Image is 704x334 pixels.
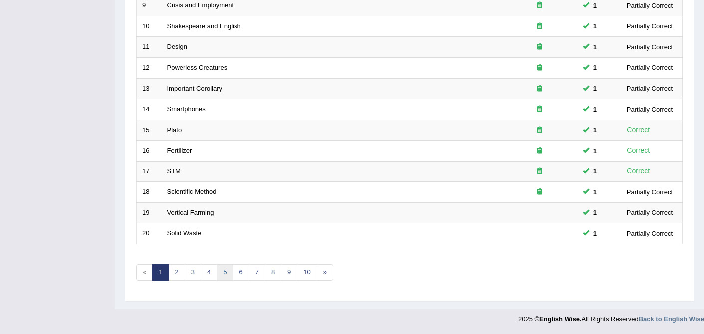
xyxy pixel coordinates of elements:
[508,84,572,94] div: Exam occurring question
[508,63,572,73] div: Exam occurring question
[137,99,162,120] td: 14
[137,223,162,244] td: 20
[589,146,601,156] span: You can still take this question
[623,21,677,31] div: Partially Correct
[623,228,677,239] div: Partially Correct
[508,22,572,31] div: Exam occurring question
[589,207,601,218] span: You can still take this question
[508,167,572,176] div: Exam occurring question
[623,104,677,115] div: Partially Correct
[317,264,333,281] a: »
[167,167,181,175] a: STM
[168,264,185,281] a: 2
[508,187,572,197] div: Exam occurring question
[623,83,677,94] div: Partially Correct
[249,264,265,281] a: 7
[589,42,601,52] span: You can still take this question
[136,264,153,281] span: «
[518,309,704,324] div: 2025 © All Rights Reserved
[623,207,677,218] div: Partially Correct
[589,125,601,135] span: You can still take this question
[623,62,677,73] div: Partially Correct
[297,264,317,281] a: 10
[137,141,162,162] td: 16
[167,43,187,50] a: Design
[589,0,601,11] span: You can still take this question
[137,37,162,58] td: 11
[137,78,162,99] td: 13
[167,64,228,71] a: Powerless Creatures
[589,187,601,197] span: You can still take this question
[623,124,654,136] div: Correct
[137,202,162,223] td: 19
[217,264,233,281] a: 5
[233,264,249,281] a: 6
[623,145,654,156] div: Correct
[137,161,162,182] td: 17
[167,22,241,30] a: Shakespeare and English
[508,1,572,10] div: Exam occurring question
[589,21,601,31] span: You can still take this question
[201,264,217,281] a: 4
[623,187,677,197] div: Partially Correct
[589,62,601,73] span: You can still take this question
[167,1,234,9] a: Crisis and Employment
[589,104,601,115] span: You can still take this question
[167,188,217,195] a: Scientific Method
[508,146,572,156] div: Exam occurring question
[152,264,169,281] a: 1
[589,228,601,239] span: You can still take this question
[137,120,162,141] td: 15
[539,315,581,323] strong: English Wise.
[623,0,677,11] div: Partially Correct
[589,83,601,94] span: You can still take this question
[185,264,201,281] a: 3
[508,126,572,135] div: Exam occurring question
[167,126,182,134] a: Plato
[167,105,206,113] a: Smartphones
[137,182,162,203] td: 18
[167,229,202,237] a: Solid Waste
[623,166,654,177] div: Correct
[281,264,297,281] a: 9
[167,85,223,92] a: Important Corollary
[137,57,162,78] td: 12
[589,166,601,176] span: You can still take this question
[639,315,704,323] a: Back to English Wise
[508,105,572,114] div: Exam occurring question
[508,42,572,52] div: Exam occurring question
[265,264,281,281] a: 8
[167,147,192,154] a: Fertilizer
[167,209,214,216] a: Vertical Farming
[623,42,677,52] div: Partially Correct
[137,16,162,37] td: 10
